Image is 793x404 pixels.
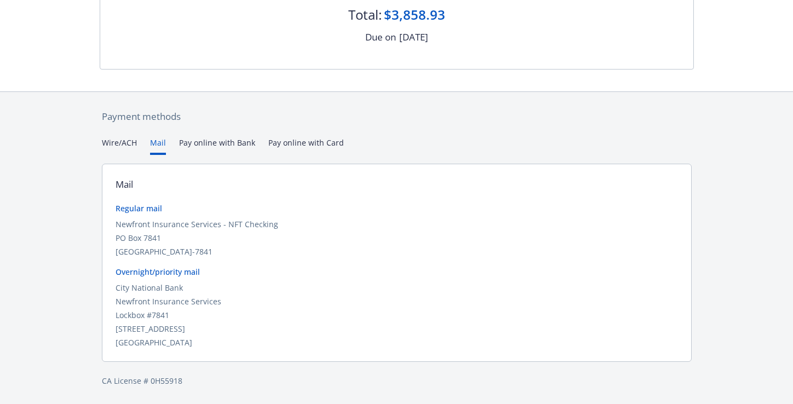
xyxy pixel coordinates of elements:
[268,137,344,155] button: Pay online with Card
[116,323,678,334] div: [STREET_ADDRESS]
[179,137,255,155] button: Pay online with Bank
[116,218,678,230] div: Newfront Insurance Services - NFT Checking
[116,337,678,348] div: [GEOGRAPHIC_DATA]
[116,203,678,214] div: Regular mail
[116,309,678,321] div: Lockbox #7841
[384,5,445,24] div: $3,858.93
[102,109,692,124] div: Payment methods
[102,137,137,155] button: Wire/ACH
[365,30,396,44] div: Due on
[348,5,382,24] div: Total:
[116,282,678,293] div: City National Bank
[102,375,692,386] div: CA License # 0H55918
[150,137,166,155] button: Mail
[116,246,678,257] div: [GEOGRAPHIC_DATA]-7841
[399,30,428,44] div: [DATE]
[116,232,678,244] div: PO Box 7841
[116,177,133,192] div: Mail
[116,266,678,278] div: Overnight/priority mail
[116,296,678,307] div: Newfront Insurance Services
